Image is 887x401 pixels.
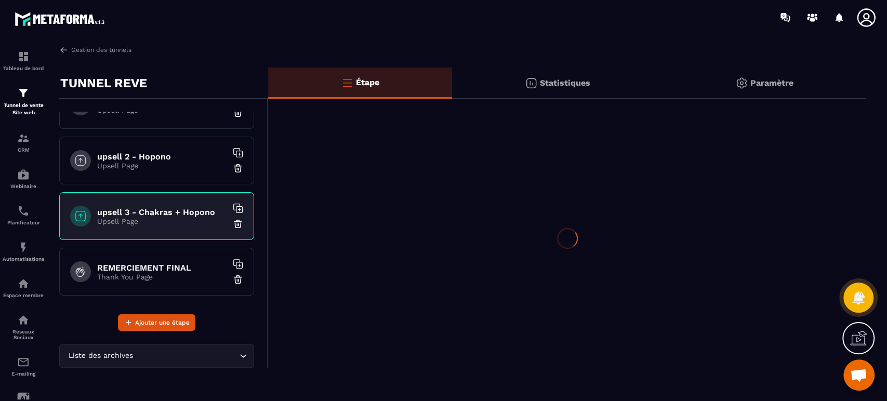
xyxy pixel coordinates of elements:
img: stats.20deebd0.svg [525,77,537,89]
p: Upsell Page [97,217,227,225]
p: Automatisations [3,256,44,262]
p: Upsell Page [97,106,227,114]
img: automations [17,277,30,290]
img: automations [17,168,30,181]
a: social-networksocial-networkRéseaux Sociaux [3,306,44,348]
p: Webinaire [3,183,44,189]
p: Paramètre [750,78,793,88]
img: bars-o.4a397970.svg [341,76,353,89]
p: Réseaux Sociaux [3,329,44,340]
img: formation [17,87,30,99]
img: trash [233,163,243,173]
img: email [17,356,30,368]
p: Espace membre [3,292,44,298]
p: TUNNEL REVE [60,73,147,93]
p: Étape [356,77,379,87]
img: formation [17,132,30,144]
img: social-network [17,314,30,326]
img: trash [233,274,243,285]
p: Upsell Page [97,162,227,170]
img: formation [17,50,30,63]
a: automationsautomationsWebinaire [3,161,44,197]
a: Gestion des tunnels [59,45,131,55]
p: Tunnel de vente Site web [3,102,44,116]
h6: REMERCIEMENT FINAL [97,263,227,273]
a: formationformationTunnel de vente Site web [3,79,44,124]
span: Ajouter une étape [135,317,190,328]
img: trash [233,219,243,229]
a: formationformationTableau de bord [3,43,44,79]
h6: upsell 2 - Hopono [97,152,227,162]
img: trash [233,108,243,118]
input: Search for option [135,350,237,362]
span: Liste des archives [66,350,135,362]
p: Thank You Page [97,273,227,281]
a: schedulerschedulerPlanificateur [3,197,44,233]
p: Statistiques [540,78,590,88]
a: automationsautomationsEspace membre [3,270,44,306]
img: scheduler [17,205,30,217]
p: E-mailing [3,371,44,377]
button: Ajouter une étape [118,314,195,331]
a: automationsautomationsAutomatisations [3,233,44,270]
img: setting-gr.5f69749f.svg [735,77,748,89]
img: arrow [59,45,69,55]
p: CRM [3,147,44,153]
img: logo [15,9,108,29]
div: Search for option [59,344,254,368]
img: automations [17,241,30,253]
a: formationformationCRM [3,124,44,161]
h6: upsell 3 - Chakras + Hopono [97,207,227,217]
div: Ouvrir le chat [843,359,875,391]
a: emailemailE-mailing [3,348,44,384]
p: Tableau de bord [3,65,44,71]
p: Planificateur [3,220,44,225]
